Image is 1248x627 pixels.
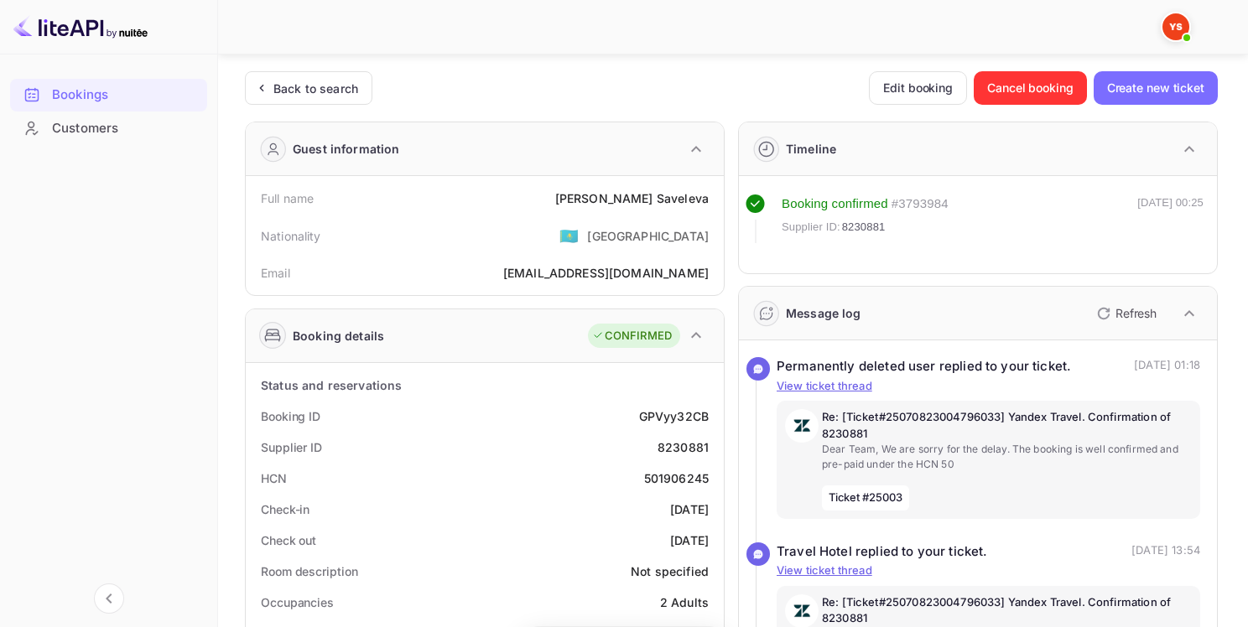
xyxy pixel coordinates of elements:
p: [DATE] 13:54 [1131,542,1200,562]
button: Edit booking [869,71,967,105]
p: View ticket thread [777,562,1200,579]
div: Nationality [261,227,321,245]
span: 8230881 [842,219,886,236]
div: 501906245 [644,469,709,487]
img: LiteAPI logo [13,13,148,40]
button: Collapse navigation [94,583,124,614]
div: Not specified [631,562,709,580]
div: Supplier ID [261,438,322,456]
a: Customers [10,112,207,143]
div: [DATE] [670,500,709,518]
div: [PERSON_NAME] Saveleva [555,189,709,207]
div: [GEOGRAPHIC_DATA] [587,227,709,245]
div: Room description [261,562,357,580]
div: [DATE] [670,531,709,549]
div: [DATE] 00:25 [1137,194,1204,243]
p: Refresh [1115,304,1157,322]
div: Booking details [293,327,384,345]
div: Bookings [10,79,207,111]
p: Re: [Ticket#25070823004796033] Yandex Travel. Confirmation of 8230881 [822,594,1192,627]
div: HCN [261,469,287,487]
div: Customers [52,119,199,138]
div: 8230881 [658,438,709,456]
div: 2 Adults [660,593,709,611]
div: Check out [261,531,316,549]
span: Ticket #25003 [822,485,909,510]
p: Dear Team, We are sorry for the delay. The booking is well confirmed and pre-paid under the HCN 50 [822,442,1192,472]
div: Bookings [52,85,199,105]
img: Yandex Support [1162,13,1189,40]
div: Permanently deleted user replied to your ticket. [777,357,1071,376]
div: Travel Hotel replied to your ticket. [777,542,987,562]
button: Refresh [1087,300,1163,327]
div: [EMAIL_ADDRESS][DOMAIN_NAME] [503,264,709,282]
div: Guest information [293,140,400,158]
img: AwvSTEc2VUhQAAAAAElFTkSuQmCC [785,409,819,443]
div: Check-in [261,500,309,518]
p: Re: [Ticket#25070823004796033] Yandex Travel. Confirmation of 8230881 [822,409,1192,442]
div: Booking confirmed [782,194,888,214]
div: Message log [786,304,861,322]
a: Bookings [10,79,207,110]
p: [DATE] 01:18 [1134,357,1200,376]
div: Timeline [786,140,836,158]
button: Create new ticket [1094,71,1218,105]
p: View ticket thread [777,378,1200,395]
span: United States [559,220,579,251]
div: CONFIRMED [592,328,672,345]
div: # 3793984 [892,194,949,214]
div: Occupancies [261,593,334,611]
button: Cancel booking [974,71,1087,105]
div: Customers [10,112,207,145]
div: Booking ID [261,407,320,425]
div: GPVyy32CB [639,407,709,425]
span: Supplier ID: [782,219,840,236]
div: Full name [261,189,314,207]
div: Status and reservations [261,376,402,394]
div: Email [261,264,290,282]
div: Back to search [273,80,358,97]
